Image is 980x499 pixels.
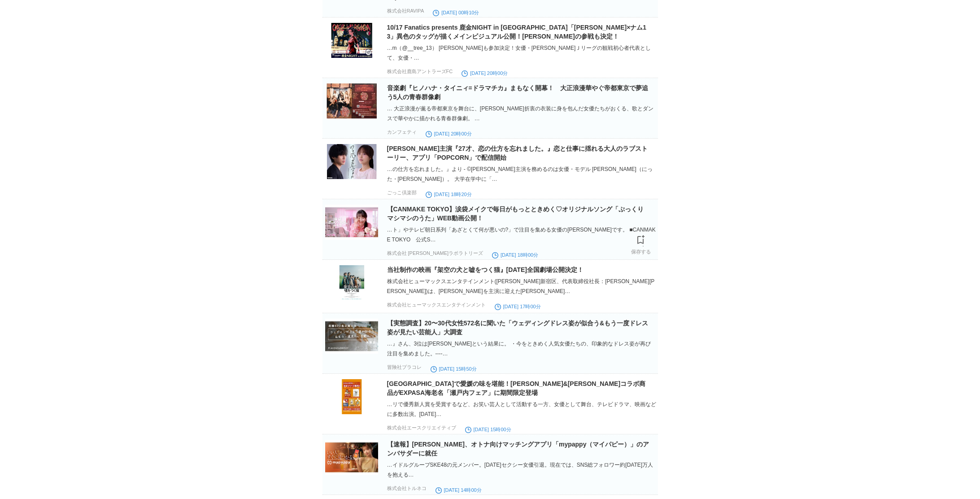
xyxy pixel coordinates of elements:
div: 株式会社ヒューマックスエンタテインメント([PERSON_NAME]新宿区、代表取締役社長：[PERSON_NAME][PERSON_NAME])は、[PERSON_NAME]を主演に迎えた[P... [387,276,656,296]
img: 21126-976-8b7e66dd5cdf3fb106ef2ec15210829e-1280x720.png [325,319,378,354]
img: 45787-119-673c4e1b72c457fa6dc98b155e852fe0-1909x2700.jpg [325,265,378,300]
div: …m（@__tree_13） [PERSON_NAME]も参加決定！女優・[PERSON_NAME]Ｊリーグの観戦初心者代表として、女優・… [387,43,656,63]
p: 株式会社トルネコ [387,485,427,492]
a: [PERSON_NAME]主演『27才、恋の仕方を忘れました。』恋と仕事に揺れる大人のラブストーリー、アプリ「POPCORN」で配信開始 [387,145,648,161]
time: [DATE] 15時00分 [465,427,511,432]
div: …ト」やテレビ朝日系列「あざとくて何が悪いの?」で注目を集める女優の[PERSON_NAME]です。 ■CANMAKE TOKYO 公式S… [387,225,656,245]
time: [DATE] 00時10分 [433,10,479,15]
img: 19685-229-34ce89d40bf4366e64168a8ea1a2ce27-1920x1080.png [325,205,378,240]
p: 株式会社鹿島アントラーズFC [387,68,453,75]
img: 90916-58-fb58f7da1708177918f488aa8618718d-3900x2754.jpg [325,144,378,179]
img: 87317-199-487834f201bfe868c09e1ff90f512851-768x656.jpg [325,23,378,58]
p: ごっこ倶楽部 [387,189,417,196]
p: 冒険社プラコレ [387,364,422,371]
a: 【CANMAKE TOKYO】涙袋メイクで毎日がもっとときめく♡オリジナルソング「ぷっくりマシマシのうた」WEB動画公開！ [387,206,644,222]
a: 音楽劇『ヒノハナ・タイニィ=ドラマチカ』まもなく開幕！ 大正浪漫華やぐ帝都東京で夢追う5人の青春群像劇 [387,84,648,101]
div: …リで優秀新⼈賞を受賞するなど、お笑い芸人として活動する一方、女優として舞台、テレビドラマ、映画などに多数出演。[DATE]… [387,399,656,419]
div: …イドルグループSKE48の元メンバー。[DATE]セクシー女優引退。現在では、SNS総フォロワー約[DATE]万人を抱える… [387,460,656,480]
a: 当社制作の映画『架空の犬と嘘をつく猫』[DATE]全国劇場公開決定！ [387,266,584,273]
img: 13972-3319-77ddc57c1d9a1146a26728243708f22b-3900x2736.jpg [325,83,378,118]
div: …の仕方を忘れました。』より - ©[PERSON_NAME]主演を務めるのは女優・モデル [PERSON_NAME]（にった・[PERSON_NAME]）。 大学在学中に「… [387,164,656,184]
time: [DATE] 18時20分 [426,192,472,197]
time: [DATE] 18時00分 [492,252,538,258]
p: カンフェティ [387,129,417,136]
a: 【実態調査】20〜30代女性572名に聞いた「ウェディングドレス姿が似合う&もう一度ドレス姿が見たい芸能人」大調査 [387,320,649,336]
time: [DATE] 14時00分 [436,487,482,493]
p: 株式会社ヒューマックスエンタテインメント [387,302,486,308]
p: 株式会社RAVIPA [387,8,424,14]
a: 保存する [631,232,651,255]
time: [DATE] 15時50分 [431,366,477,372]
img: 154610-6-db5aa5cd55a0bfb6563af9d599316574-960x1706.jpg [325,379,378,414]
a: [GEOGRAPHIC_DATA]で愛媛の味を堪能！[PERSON_NAME]&[PERSON_NAME]コラボ商品がEXPASA海老名「瀬戸内フェア」に期間限定登場 [387,380,646,396]
p: 株式会社 [PERSON_NAME]ラボラトリーズ [387,250,483,257]
div: …』さん、3位は[PERSON_NAME]という結果に。 ・今をときめく人気女優たちの、印象的なドレス姿が再び注目を集めました。----… [387,339,656,359]
time: [DATE] 20時00分 [426,131,472,136]
time: [DATE] 17時00分 [495,304,541,309]
a: 【速報】[PERSON_NAME]、オトナ向けマッチングアプリ「mypappy（マイパピー）」のアンバサダーに就任 [387,441,649,457]
a: 10/17 Fanatics presents 鹿金NIGHT in [GEOGRAPHIC_DATA]「[PERSON_NAME]×ナム13」異色のタッグが描くメインビジュアル公開！[PERS... [387,24,647,40]
time: [DATE] 20時00分 [462,70,508,76]
div: … 大正浪漫が薫る帝都東京を舞台に、[PERSON_NAME]折衷の衣装に身を包んだ女優たちがおくる、歌とダンスで華やかに描かれる青春群像劇。 … [387,104,656,123]
img: 164027-3-97f11260509e0f51580634ff50aabd4d-1920x1080.png [325,440,378,475]
p: 株式会社エースクリエイティブ [387,425,456,431]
